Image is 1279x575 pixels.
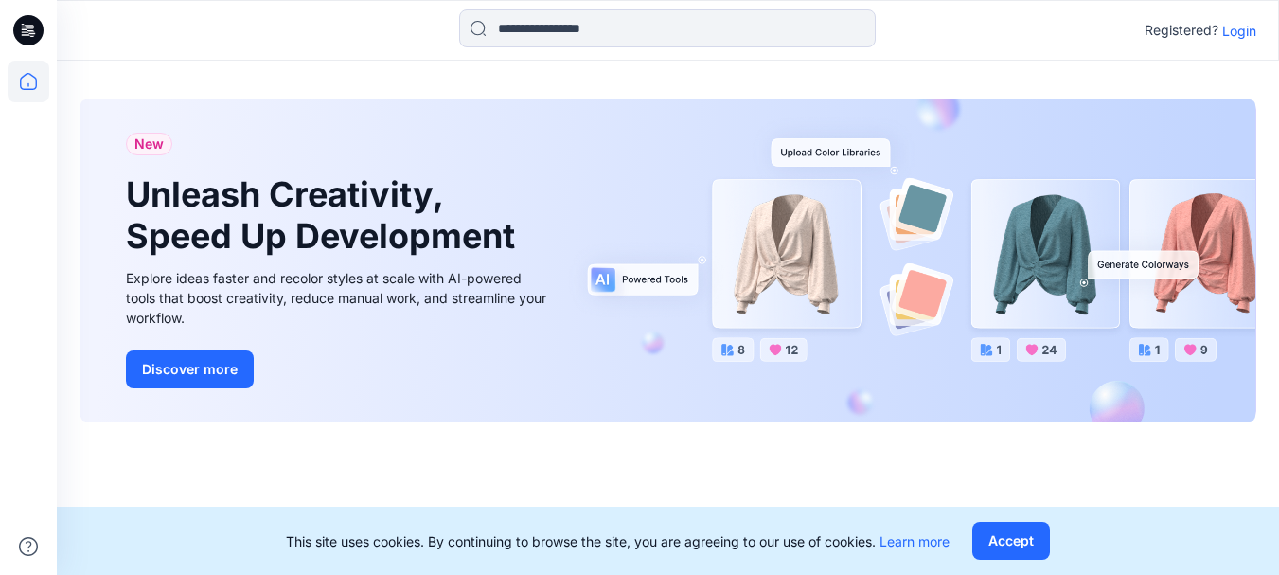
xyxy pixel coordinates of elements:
p: Login [1222,21,1256,41]
button: Accept [972,522,1050,560]
h1: Unleash Creativity, Speed Up Development [126,174,524,256]
a: Discover more [126,350,552,388]
p: Registered? [1145,19,1218,42]
div: Explore ideas faster and recolor styles at scale with AI-powered tools that boost creativity, red... [126,268,552,328]
button: Discover more [126,350,254,388]
a: Learn more [879,533,950,549]
span: New [134,133,164,155]
p: This site uses cookies. By continuing to browse the site, you are agreeing to our use of cookies. [286,531,950,551]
